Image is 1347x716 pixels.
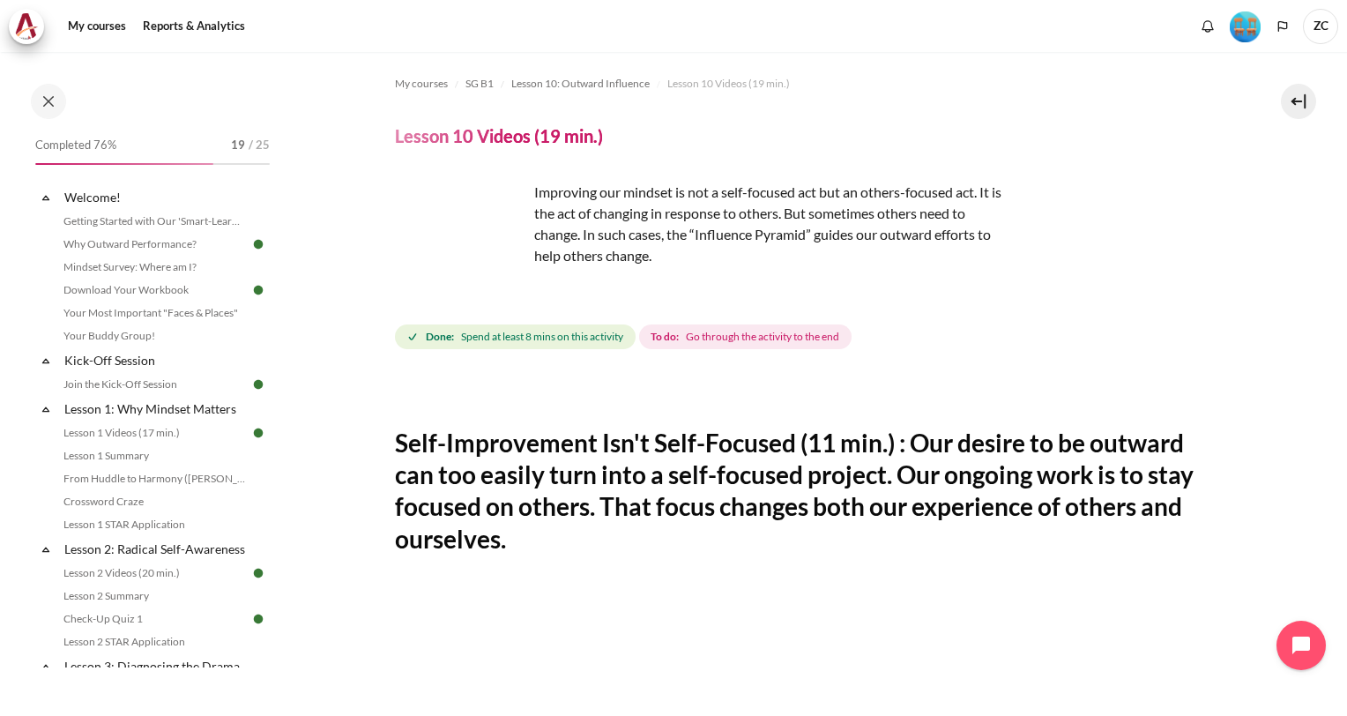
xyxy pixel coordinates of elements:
img: rdsgf [395,182,527,314]
a: Lesson 2 Videos (20 min.) [58,563,250,584]
a: Lesson 2 Summary [58,585,250,607]
span: Collapse [37,541,55,558]
a: Mindset Survey: Where am I? [58,257,250,278]
nav: Navigation bar [395,70,1222,98]
a: Lesson 2: Radical Self-Awareness [62,537,250,561]
a: Lesson 10: Outward Influence [511,73,650,94]
a: Why Outward Performance? [58,234,250,255]
img: Done [250,565,266,581]
a: Lesson 1 Videos (17 min.) [58,422,250,444]
span: ZC [1303,9,1338,44]
span: Collapse [37,189,55,206]
span: Completed 76% [35,137,116,154]
div: 76% [35,163,213,165]
a: Lesson 3: Diagnosing the Drama [62,654,250,678]
a: User menu [1303,9,1338,44]
a: Getting Started with Our 'Smart-Learning' Platform [58,211,250,232]
a: Your Buddy Group! [58,325,250,347]
a: Welcome! [62,185,250,209]
span: My courses [395,76,448,92]
img: Level #4 [1230,11,1261,42]
a: From Huddle to Harmony ([PERSON_NAME]'s Story) [58,468,250,489]
span: Collapse [37,400,55,418]
img: Done [250,611,266,627]
span: SG B1 [465,76,494,92]
h4: Lesson 10 Videos (19 min.) [395,124,603,147]
span: Collapse [37,352,55,369]
img: Done [250,377,266,392]
a: Reports & Analytics [137,9,251,44]
a: Architeck Architeck [9,9,53,44]
a: Level #4 [1223,10,1268,42]
a: My courses [395,73,448,94]
img: Done [250,425,266,441]
h2: Self-Improvement Isn't Self-Focused (11 min.) : Our desire to be outward can too easily turn into... [395,427,1222,556]
a: Crossword Craze [58,491,250,512]
p: Improving our mindset is not a self-focused act but an others-focused act. It is the act of chang... [395,182,1012,266]
strong: Done: [426,329,454,345]
a: Lesson 1: Why Mindset Matters [62,397,250,421]
span: Spend at least 8 mins on this activity [461,329,623,345]
span: Go through the activity to the end [686,329,839,345]
span: Lesson 10: Outward Influence [511,76,650,92]
span: Collapse [37,658,55,675]
button: Languages [1269,13,1296,40]
a: Kick-Off Session [62,348,250,372]
div: Show notification window with no new notifications [1194,13,1221,40]
img: Done [250,236,266,252]
a: Lesson 1 Summary [58,445,250,466]
div: Level #4 [1230,10,1261,42]
strong: To do: [651,329,679,345]
a: Lesson 10 Videos (19 min.) [667,73,790,94]
img: Done [250,282,266,298]
div: Completion requirements for Lesson 10 Videos (19 min.) [395,321,855,353]
a: Check-Up Quiz 1 [58,608,250,630]
a: Join the Kick-Off Session [58,374,250,395]
a: Your Most Important "Faces & Places" [58,302,250,324]
a: SG B1 [465,73,494,94]
span: / 25 [249,137,270,154]
span: Lesson 10 Videos (19 min.) [667,76,790,92]
a: Lesson 2 STAR Application [58,631,250,653]
a: Download Your Workbook [58,280,250,301]
img: Architeck [14,13,39,40]
span: 19 [231,137,245,154]
a: My courses [62,9,132,44]
a: Lesson 1 STAR Application [58,514,250,535]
